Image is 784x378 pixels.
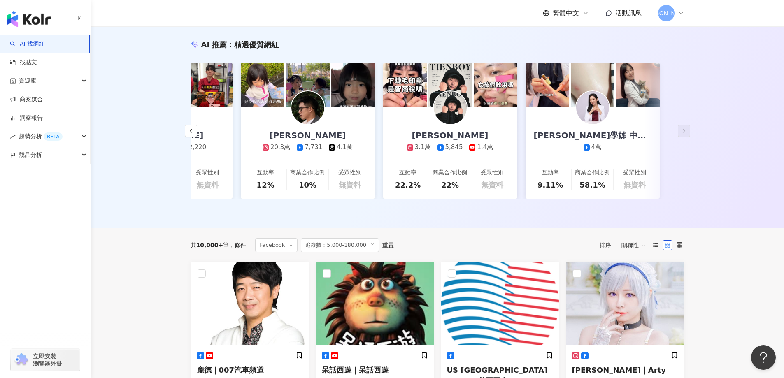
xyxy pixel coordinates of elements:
[270,143,290,152] div: 20.3萬
[576,91,609,124] img: KOL Avatar
[481,169,504,177] div: 受眾性別
[571,63,614,107] img: post-image
[623,180,646,190] div: 無資料
[621,239,646,252] span: 關聯性
[383,63,427,107] img: post-image
[445,143,463,152] div: 5,845
[10,114,43,122] a: 洞察報告
[642,9,690,18] span: [PERSON_NAME]
[481,180,503,190] div: 無資料
[441,180,459,190] div: 22%
[339,180,361,190] div: 無資料
[537,180,563,190] div: 9.11%
[229,242,252,248] span: 條件 ：
[10,134,16,139] span: rise
[257,180,275,190] div: 12%
[428,63,472,107] img: post-image
[241,63,284,107] img: post-image
[305,143,322,152] div: 7,731
[191,262,309,345] img: KOL Avatar
[11,349,80,371] a: chrome extension立即安裝 瀏覽器外掛
[196,242,223,248] span: 10,000+
[477,143,493,152] div: 1.4萬
[579,180,605,190] div: 58.1%
[188,143,206,152] div: 2,220
[33,352,62,367] span: 立即安裝 瀏覽器外掛
[623,169,646,177] div: 受眾性別
[44,132,63,141] div: BETA
[19,127,63,146] span: 趨勢分析
[290,169,325,177] div: 商業合作比例
[191,242,229,248] div: 共 筆
[434,91,467,124] img: KOL Avatar
[415,143,431,152] div: 3.1萬
[572,366,666,374] span: [PERSON_NAME]｜Arty
[19,146,42,164] span: 競品分析
[13,353,29,366] img: chrome extension
[526,107,660,199] a: [PERSON_NAME]學姊 中醫皮膚科專科醫師4萬互動率9.11%商業合作比例58.1%受眾性別無資料
[600,239,651,252] div: 排序：
[10,58,37,67] a: 找貼文
[19,72,36,90] span: 資源庫
[751,345,776,370] iframe: Help Scout Beacon - Open
[241,107,375,199] a: [PERSON_NAME]20.3萬7,7314.1萬互動率12%商業合作比例10%受眾性別無資料
[338,169,361,177] div: 受眾性別
[286,63,330,107] img: post-image
[395,180,421,190] div: 22.2%
[591,143,602,152] div: 4萬
[291,91,324,124] img: KOL Avatar
[474,63,517,107] img: post-image
[616,63,660,107] img: post-image
[201,39,279,50] div: AI 推薦 ：
[301,238,379,252] span: 追蹤數：5,000-180,000
[299,180,316,190] div: 10%
[526,63,569,107] img: post-image
[196,180,219,190] div: 無資料
[331,63,375,107] img: post-image
[197,366,264,374] span: 龐德｜007汽車頻道
[337,143,353,152] div: 4.1萬
[261,130,354,141] div: [PERSON_NAME]
[383,107,517,199] a: [PERSON_NAME]3.1萬5,8451.4萬互動率22.2%商業合作比例22%受眾性別無資料
[566,262,684,345] img: KOL Avatar
[189,63,233,107] img: post-image
[575,169,610,177] div: 商業合作比例
[382,242,394,248] div: 重置
[542,169,559,177] div: 互動率
[257,169,274,177] div: 互動率
[10,95,43,104] a: 商案媒合
[526,130,660,141] div: [PERSON_NAME]學姊 中醫皮膚科專科醫師
[196,169,219,177] div: 受眾性別
[255,238,298,252] span: Facebook
[399,169,416,177] div: 互動率
[615,9,642,17] span: 活動訊息
[441,262,559,345] img: KOL Avatar
[7,11,51,27] img: logo
[234,40,279,49] span: 精選優質網紅
[316,262,434,345] img: KOL Avatar
[553,9,579,18] span: 繁體中文
[433,169,467,177] div: 商業合作比例
[10,40,44,48] a: searchAI 找網紅
[404,130,497,141] div: [PERSON_NAME]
